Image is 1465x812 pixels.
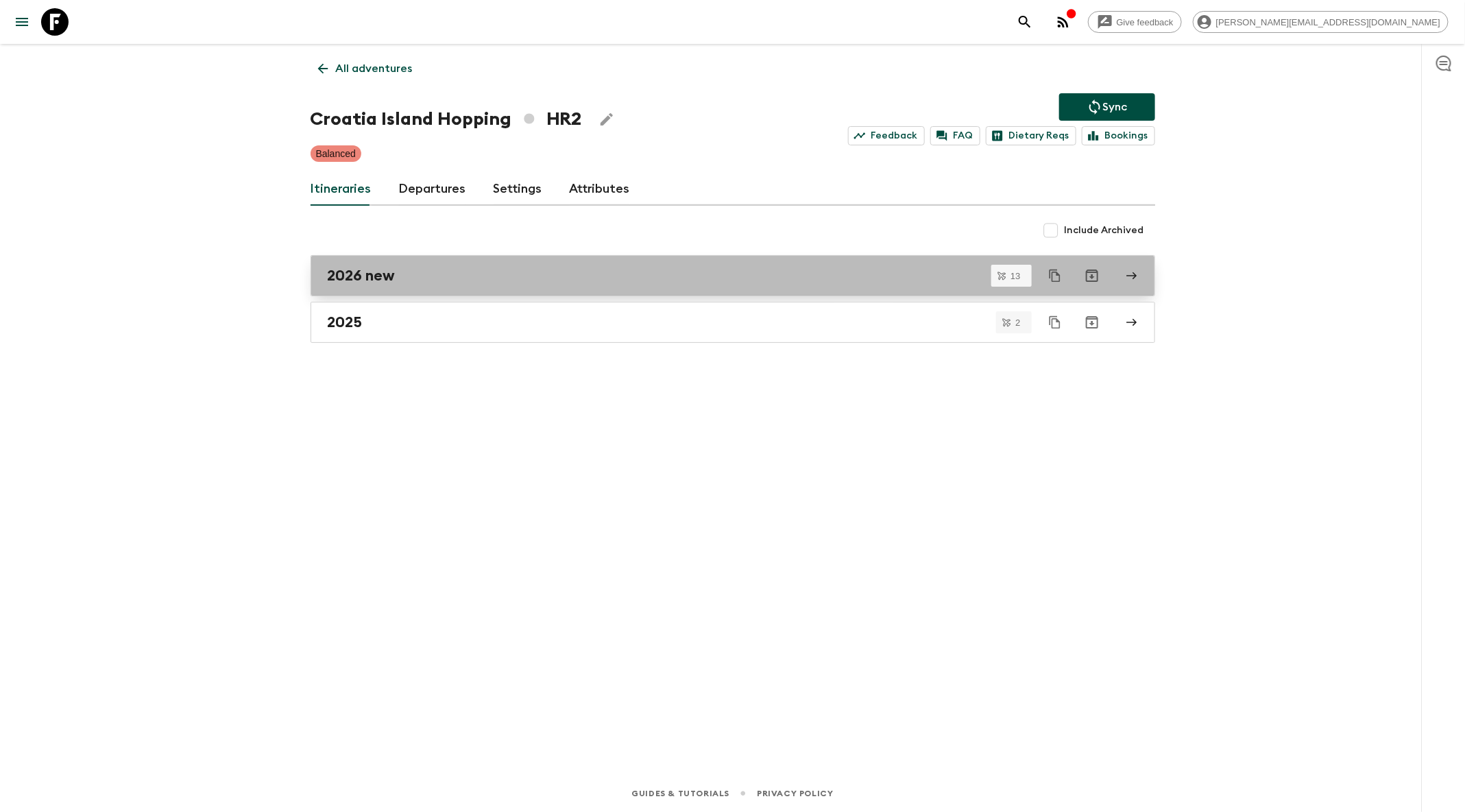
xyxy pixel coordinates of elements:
[848,126,925,145] a: Feedback
[311,55,420,82] a: All adventures
[1109,17,1181,27] span: Give feedback
[1002,272,1028,280] span: 13
[311,302,1155,343] a: 2025
[311,255,1155,296] a: 2026 new
[1209,17,1448,27] span: [PERSON_NAME][EMAIL_ADDRESS][DOMAIN_NAME]
[328,267,396,285] h2: 2026 new
[399,173,466,206] a: Departures
[1193,11,1449,33] div: [PERSON_NAME][EMAIL_ADDRESS][DOMAIN_NAME]
[336,60,413,77] p: All adventures
[1007,318,1028,327] span: 2
[930,126,980,145] a: FAQ
[1078,309,1106,336] button: Archive
[986,126,1076,145] a: Dietary Reqs
[570,173,630,206] a: Attributes
[1043,263,1067,288] button: Duplicate
[1078,262,1106,289] button: Archive
[1088,11,1182,33] a: Give feedback
[1011,8,1039,36] button: search adventures
[328,313,363,331] h2: 2025
[1082,126,1155,145] a: Bookings
[8,8,36,36] button: menu
[593,106,620,133] button: Edit Adventure Title
[757,786,833,801] a: Privacy Policy
[494,173,542,206] a: Settings
[1065,224,1144,237] span: Include Archived
[316,147,356,160] p: Balanced
[1103,99,1128,115] p: Sync
[631,786,729,801] a: Guides & Tutorials
[1059,93,1155,121] button: Sync adventure departures to the booking engine
[311,106,582,133] h1: Croatia Island Hopping HR2
[311,173,372,206] a: Itineraries
[1043,310,1067,335] button: Duplicate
